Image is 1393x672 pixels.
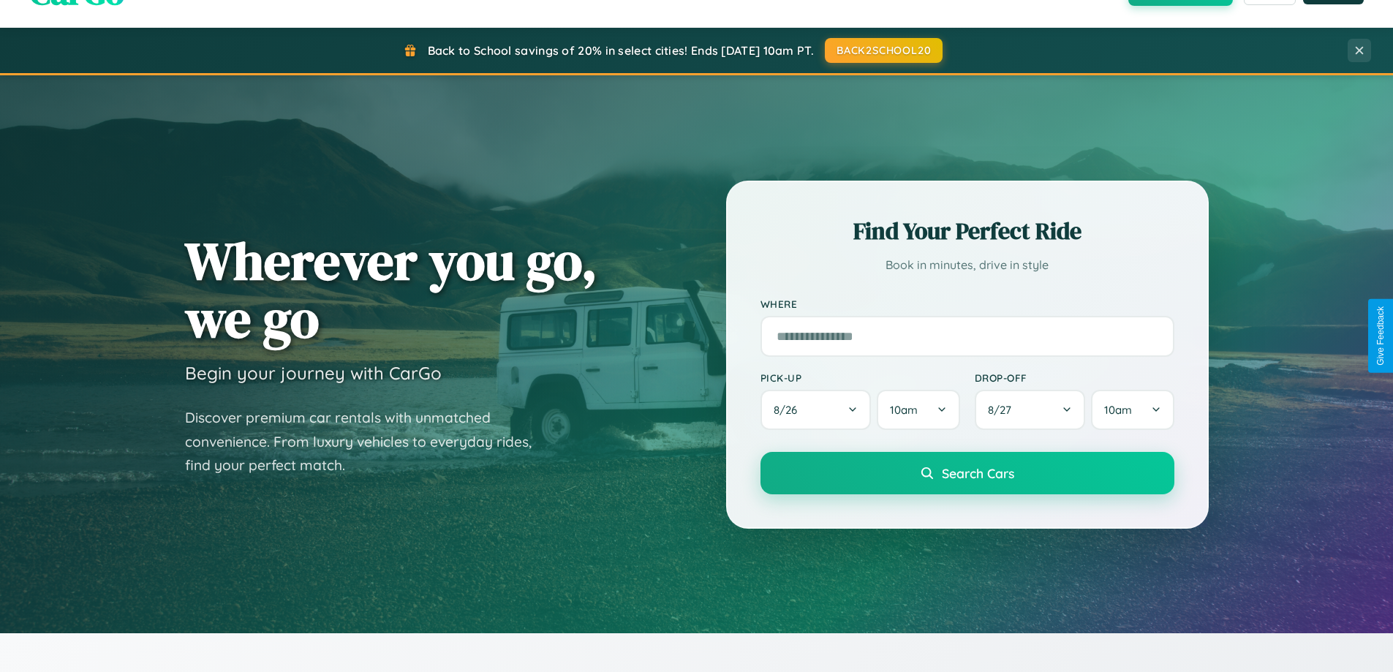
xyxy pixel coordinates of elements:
h3: Begin your journey with CarGo [185,362,442,384]
button: 10am [877,390,959,430]
span: 10am [890,403,918,417]
div: Give Feedback [1375,306,1386,366]
button: 8/27 [975,390,1086,430]
span: 10am [1104,403,1132,417]
span: 8 / 27 [988,403,1019,417]
h1: Wherever you go, we go [185,232,597,347]
button: 8/26 [760,390,872,430]
button: Search Cars [760,452,1174,494]
label: Where [760,298,1174,310]
span: 8 / 26 [774,403,804,417]
p: Discover premium car rentals with unmatched convenience. From luxury vehicles to everyday rides, ... [185,406,551,477]
span: Search Cars [942,465,1014,481]
button: BACK2SCHOOL20 [825,38,943,63]
label: Drop-off [975,371,1174,384]
button: 10am [1091,390,1174,430]
h2: Find Your Perfect Ride [760,215,1174,247]
span: Back to School savings of 20% in select cities! Ends [DATE] 10am PT. [428,43,814,58]
label: Pick-up [760,371,960,384]
p: Book in minutes, drive in style [760,254,1174,276]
